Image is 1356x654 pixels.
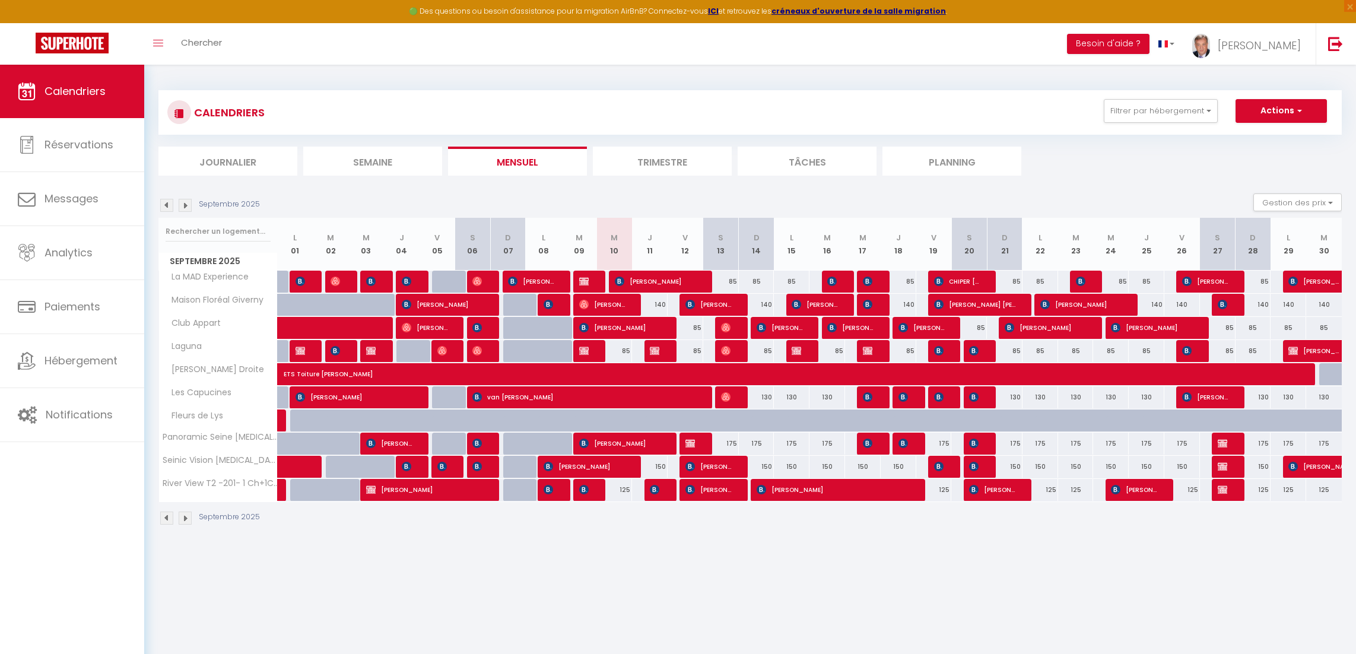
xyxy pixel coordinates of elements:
span: [PERSON_NAME] [544,478,555,501]
p: Septembre 2025 [199,199,260,210]
div: 175 [739,433,774,455]
span: [PERSON_NAME] [1005,316,1088,339]
span: Les Capucines [161,386,234,399]
div: 85 [668,317,703,339]
span: ETS Toiture [PERSON_NAME] [284,357,1075,379]
div: 125 [1058,479,1094,501]
div: 150 [1129,456,1164,478]
strong: créneaux d'ouverture de la salle migration [771,6,946,16]
li: Semaine [303,147,442,176]
abbr: D [754,232,760,243]
span: Hébergement [45,353,118,368]
th: 10 [597,218,633,271]
div: 130 [1022,386,1058,408]
span: [PERSON_NAME] [863,386,875,408]
span: River View T2 -201- 1 Ch+1Convert 4 Pers [161,479,280,488]
div: 125 [1236,479,1271,501]
span: [PERSON_NAME] [863,339,875,362]
th: 16 [809,218,845,271]
div: 85 [881,271,916,293]
abbr: M [1107,232,1114,243]
span: Notifications [46,407,113,422]
div: 85 [1058,340,1094,362]
span: Messages [45,191,99,206]
span: Maison Floréal Giverny [161,294,266,307]
span: [PERSON_NAME] [544,455,627,478]
span: Fleurs de Lys [161,409,226,423]
th: 11 [632,218,668,271]
span: Resa 1 -[PERSON_NAME] [1218,432,1230,455]
a: [PERSON_NAME] [278,479,284,501]
div: 125 [916,479,952,501]
span: TravelPerk S.L.U. [331,339,342,362]
a: ... [PERSON_NAME] [1183,23,1316,65]
span: [PERSON_NAME] [437,455,449,478]
div: 130 [1236,386,1271,408]
abbr: M [611,232,618,243]
th: 30 [1306,218,1342,271]
span: Réservations [45,137,113,152]
span: [PERSON_NAME] [685,293,733,316]
div: 85 [1271,317,1306,339]
abbr: L [1039,232,1042,243]
th: 29 [1271,218,1306,271]
th: 28 [1236,218,1271,271]
th: 23 [1058,218,1094,271]
span: [PERSON_NAME] [863,293,875,316]
div: 150 [1022,456,1058,478]
span: [PERSON_NAME] [1288,270,1343,293]
span: [PERSON_NAME] [721,386,733,408]
abbr: L [1287,232,1290,243]
span: [PERSON_NAME] [366,478,485,501]
li: Tâches [738,147,877,176]
div: 85 [1093,340,1129,362]
span: [PERSON_NAME] [472,339,484,362]
th: 15 [774,218,809,271]
th: 20 [951,218,987,271]
span: Chercher [181,36,222,49]
span: CHIPER [PERSON_NAME] [934,270,982,293]
abbr: L [293,232,297,243]
abbr: M [1072,232,1079,243]
th: 17 [845,218,881,271]
span: [PERSON_NAME] [402,316,449,339]
span: [PERSON_NAME] [472,316,484,339]
abbr: V [682,232,688,243]
div: 85 [951,317,987,339]
span: [PERSON_NAME] [1040,293,1123,316]
div: 175 [1093,433,1129,455]
span: [PERSON_NAME] [934,339,946,362]
div: 85 [1236,271,1271,293]
div: 140 [739,294,774,316]
span: [PERSON_NAME] [969,386,981,408]
a: ICI [708,6,719,16]
span: Seinic Vision [MEDICAL_DATA] -101- 1 Ch +1 Ch cabine 4 Pers [161,456,280,465]
a: ETS Toiture [PERSON_NAME] [278,363,313,386]
span: [PERSON_NAME] [1111,478,1158,501]
span: [PERSON_NAME] [898,316,946,339]
img: ... [1192,34,1210,58]
th: 27 [1200,218,1236,271]
div: 85 [1236,317,1271,339]
div: 85 [1022,340,1058,362]
div: 140 [881,294,916,316]
span: Laguna [161,340,205,353]
h3: CALENDRIERS [191,99,265,126]
div: 85 [1129,271,1164,293]
th: 19 [916,218,952,271]
span: [PERSON_NAME] [650,478,662,501]
th: 03 [348,218,384,271]
div: 125 [597,479,633,501]
span: van [PERSON_NAME] [472,386,698,408]
div: 140 [1164,294,1200,316]
div: 85 [809,340,845,362]
div: 85 [739,340,774,362]
span: [PERSON_NAME] [296,386,414,408]
th: 02 [313,218,348,271]
th: 21 [987,218,1022,271]
span: Calendriers [45,84,106,99]
th: 04 [384,218,420,271]
span: [PERSON_NAME] [969,455,981,478]
div: 85 [987,340,1022,362]
img: Super Booking [36,33,109,53]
